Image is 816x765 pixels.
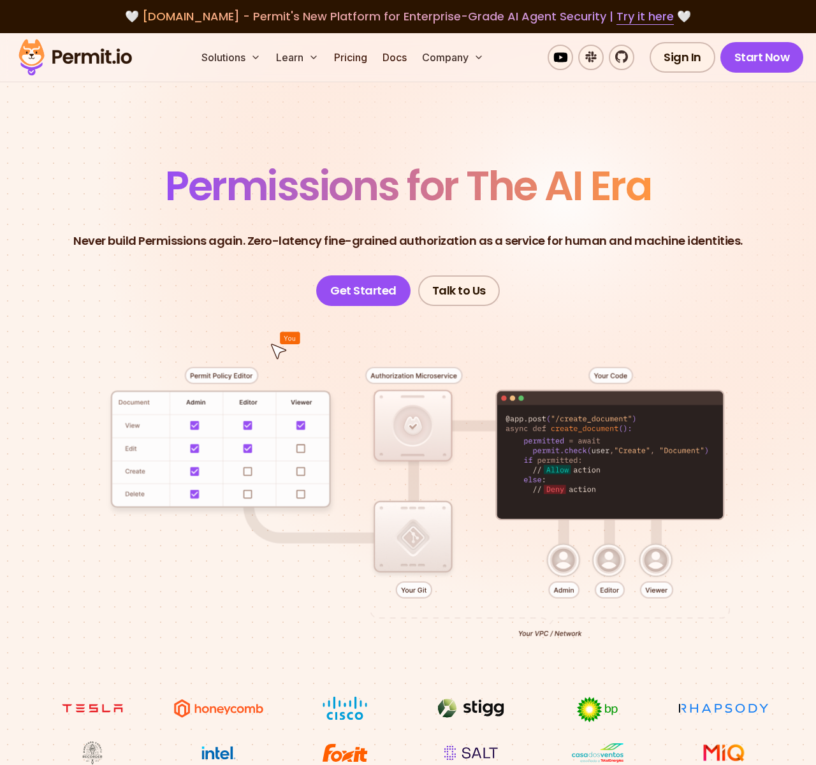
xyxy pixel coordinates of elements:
[423,696,519,720] img: Stigg
[616,8,674,25] a: Try it here
[676,696,771,720] img: Rhapsody Health
[13,36,138,79] img: Permit logo
[73,232,743,250] p: Never build Permissions again. Zero-latency fine-grained authorization as a service for human and...
[681,742,767,764] img: MIQ
[45,696,140,720] img: tesla
[417,45,489,70] button: Company
[550,696,645,723] img: bp
[316,275,411,306] a: Get Started
[142,8,674,24] span: [DOMAIN_NAME] - Permit's New Platform for Enterprise-Grade AI Agent Security |
[418,275,500,306] a: Talk to Us
[297,741,393,765] img: Foxit
[171,741,266,765] img: Intel
[31,8,785,25] div: 🤍 🤍
[45,741,140,765] img: Maricopa County Recorder\'s Office
[720,42,804,73] a: Start Now
[329,45,372,70] a: Pricing
[377,45,412,70] a: Docs
[271,45,324,70] button: Learn
[171,696,266,720] img: Honeycomb
[196,45,266,70] button: Solutions
[423,741,519,765] img: salt
[550,741,645,765] img: Casa dos Ventos
[165,157,651,214] span: Permissions for The AI Era
[297,696,393,720] img: Cisco
[650,42,715,73] a: Sign In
